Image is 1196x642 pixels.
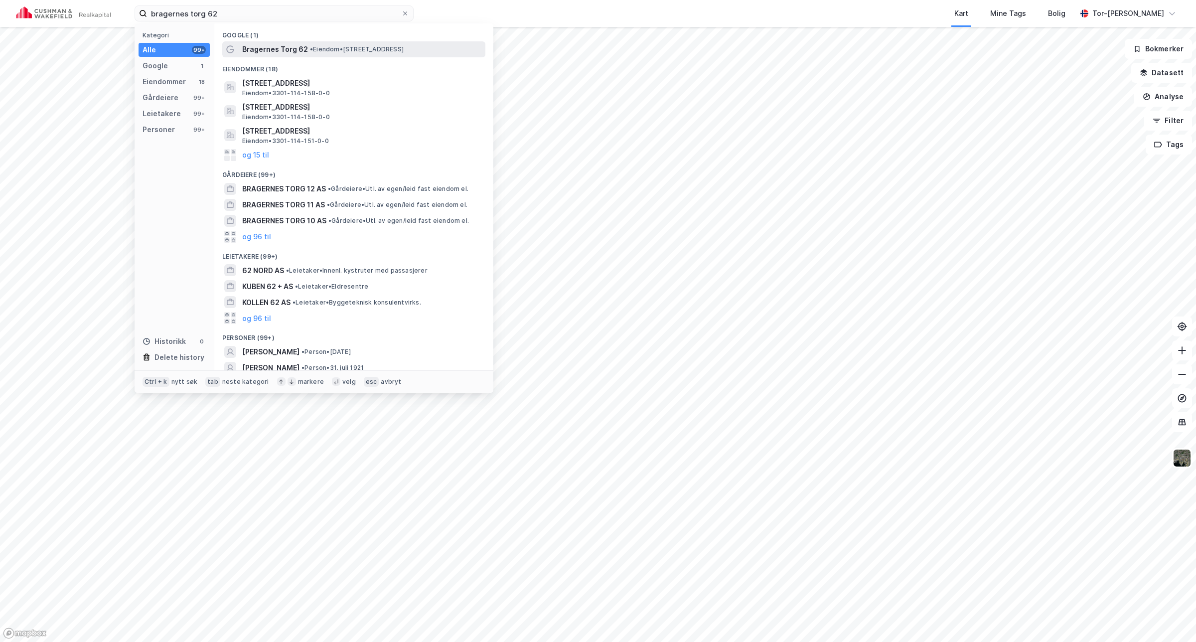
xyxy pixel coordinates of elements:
div: Historikk [143,335,186,347]
span: KOLLEN 62 AS [242,297,291,309]
div: Leietakere [143,108,181,120]
div: Google [143,60,168,72]
span: • [286,267,289,274]
input: Søk på adresse, matrikkel, gårdeiere, leietakere eller personer [147,6,401,21]
div: Eiendommer (18) [214,57,493,75]
button: og 96 til [242,312,271,324]
div: Ctrl + k [143,377,169,387]
img: cushman-wakefield-realkapital-logo.202ea83816669bd177139c58696a8fa1.svg [16,6,111,20]
button: Bokmerker [1125,39,1192,59]
div: Personer [143,124,175,136]
span: Eiendom • 3301-114-151-0-0 [242,137,329,145]
div: neste kategori [222,378,269,386]
a: Mapbox homepage [3,628,47,639]
div: Gårdeiere [143,92,178,104]
span: Gårdeiere • Utl. av egen/leid fast eiendom el. [328,185,468,193]
span: • [301,348,304,355]
span: [STREET_ADDRESS] [242,77,481,89]
div: Personer (99+) [214,326,493,344]
div: Eiendommer [143,76,186,88]
div: Alle [143,44,156,56]
img: 9k= [1173,449,1192,468]
span: • [295,283,298,290]
span: • [328,217,331,224]
div: Bolig [1048,7,1065,19]
div: 99+ [192,110,206,118]
span: BRAGERNES TORG 10 AS [242,215,326,227]
span: Leietaker • Byggeteknisk konsulentvirks. [293,299,421,307]
span: [PERSON_NAME] [242,346,299,358]
button: Tags [1146,135,1192,155]
div: esc [364,377,379,387]
div: Mine Tags [990,7,1026,19]
button: og 15 til [242,149,269,161]
div: 99+ [192,46,206,54]
div: Kategori [143,31,210,39]
span: KUBEN 62 + AS [242,281,293,293]
div: 99+ [192,126,206,134]
span: BRAGERNES TORG 12 AS [242,183,326,195]
button: Analyse [1134,87,1192,107]
span: [STREET_ADDRESS] [242,125,481,137]
div: 18 [198,78,206,86]
button: og 96 til [242,231,271,243]
span: Bragernes Torg 62 [242,43,308,55]
div: Google (1) [214,23,493,41]
span: [PERSON_NAME] [242,362,299,374]
span: Eiendom • [STREET_ADDRESS] [310,45,404,53]
div: 0 [198,337,206,345]
span: • [328,185,331,192]
span: Eiendom • 3301-114-158-0-0 [242,89,330,97]
span: Eiendom • 3301-114-158-0-0 [242,113,330,121]
span: Person • [DATE] [301,348,351,356]
div: Delete history [154,351,204,363]
div: Kart [954,7,968,19]
span: • [327,201,330,208]
span: Gårdeiere • Utl. av egen/leid fast eiendom el. [327,201,467,209]
div: velg [342,378,356,386]
div: Gårdeiere (99+) [214,163,493,181]
div: nytt søk [171,378,198,386]
div: Tor-[PERSON_NAME] [1092,7,1164,19]
span: • [293,299,296,306]
div: markere [298,378,324,386]
span: • [310,45,313,53]
div: tab [205,377,220,387]
span: Leietaker • Innenl. kystruter med passasjerer [286,267,428,275]
button: Filter [1144,111,1192,131]
div: Leietakere (99+) [214,245,493,263]
button: Datasett [1131,63,1192,83]
span: Gårdeiere • Utl. av egen/leid fast eiendom el. [328,217,469,225]
span: [STREET_ADDRESS] [242,101,481,113]
div: avbryt [381,378,401,386]
div: 1 [198,62,206,70]
span: Leietaker • Eldresentre [295,283,368,291]
span: Person • 31. juli 1921 [301,364,364,372]
span: 62 NORD AS [242,265,284,277]
div: Kontrollprogram for chat [1146,594,1196,642]
iframe: Chat Widget [1146,594,1196,642]
span: • [301,364,304,371]
div: 99+ [192,94,206,102]
span: BRAGERNES TORG 11 AS [242,199,325,211]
